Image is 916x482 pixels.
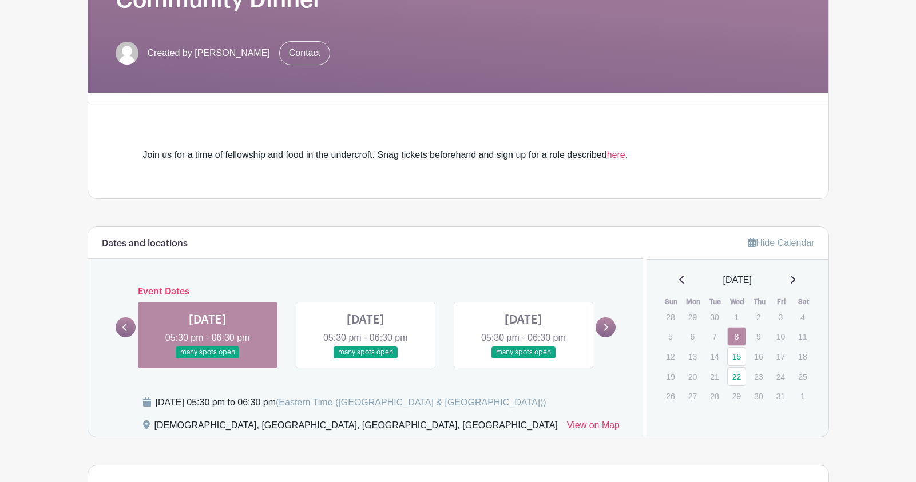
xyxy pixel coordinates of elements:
[793,387,812,405] p: 1
[154,419,558,437] div: [DEMOGRAPHIC_DATA], [GEOGRAPHIC_DATA], [GEOGRAPHIC_DATA], [GEOGRAPHIC_DATA]
[727,296,749,308] th: Wed
[683,296,705,308] th: Mon
[771,308,790,326] p: 3
[727,327,746,346] a: 8
[771,387,790,405] p: 31
[683,387,702,405] p: 27
[156,396,546,409] div: [DATE] 05:30 pm to 06:30 pm
[771,296,793,308] th: Fri
[727,387,746,405] p: 29
[792,296,815,308] th: Sat
[705,348,724,365] p: 14
[567,419,620,437] a: View on Map
[771,368,790,385] p: 24
[727,367,746,386] a: 22
[727,347,746,366] a: 15
[727,308,746,326] p: 1
[683,328,702,345] p: 6
[793,368,812,385] p: 25
[661,387,680,405] p: 26
[116,42,138,65] img: default-ce2991bfa6775e67f084385cd625a349d9dcbb7a52a09fb2fda1e96e2d18dcdb.png
[749,387,768,405] p: 30
[723,273,752,287] span: [DATE]
[102,238,188,249] h6: Dates and locations
[771,328,790,345] p: 10
[705,328,724,345] p: 7
[661,328,680,345] p: 5
[276,397,546,407] span: (Eastern Time ([GEOGRAPHIC_DATA] & [GEOGRAPHIC_DATA]))
[748,238,814,248] a: Hide Calendar
[660,296,683,308] th: Sun
[143,148,774,162] div: Join us for a time of fellowship and food in the undercroft. Snag tickets beforehand and sign up ...
[607,150,625,160] a: here
[705,308,724,326] p: 30
[148,46,270,60] span: Created by [PERSON_NAME]
[704,296,727,308] th: Tue
[136,286,596,297] h6: Event Dates
[661,368,680,385] p: 19
[793,328,812,345] p: 11
[683,368,702,385] p: 20
[683,308,702,326] p: 29
[705,387,724,405] p: 28
[705,368,724,385] p: 21
[793,348,812,365] p: 18
[683,348,702,365] p: 13
[748,296,771,308] th: Thu
[771,348,790,365] p: 17
[279,41,330,65] a: Contact
[661,308,680,326] p: 28
[749,368,768,385] p: 23
[749,328,768,345] p: 9
[661,348,680,365] p: 12
[749,308,768,326] p: 2
[749,348,768,365] p: 16
[793,308,812,326] p: 4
